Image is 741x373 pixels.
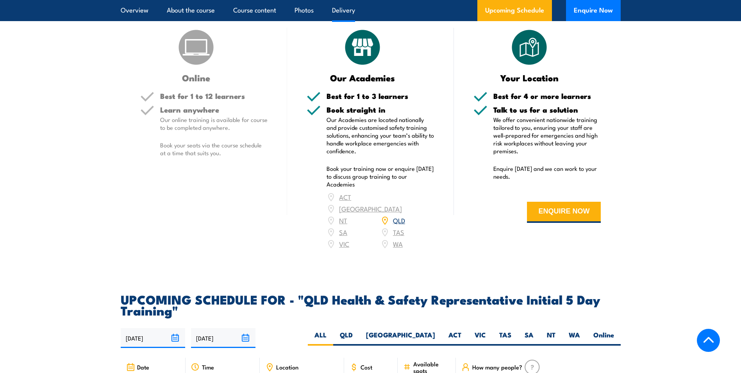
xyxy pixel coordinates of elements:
[160,106,268,113] h5: Learn anywhere
[527,202,601,223] button: ENQUIRE NOW
[333,330,359,346] label: QLD
[327,92,434,100] h5: Best for 1 to 3 learners
[191,328,255,348] input: To date
[473,73,586,82] h3: Your Location
[442,330,468,346] label: ACT
[393,215,405,225] a: QLD
[160,116,268,131] p: Our online training is available for course to be completed anywhere.
[160,92,268,100] h5: Best for 1 to 12 learners
[140,73,252,82] h3: Online
[493,165,601,180] p: Enquire [DATE] and we can work to your needs.
[276,364,298,370] span: Location
[493,106,601,113] h5: Talk to us for a solution
[327,106,434,113] h5: Book straight in
[493,92,601,100] h5: Best for 4 or more learners
[518,330,540,346] label: SA
[562,330,587,346] label: WA
[587,330,621,346] label: Online
[540,330,562,346] label: NT
[137,364,149,370] span: Date
[327,165,434,188] p: Book your training now or enquire [DATE] to discuss group training to our Academies
[121,294,621,316] h2: UPCOMING SCHEDULE FOR - "QLD Health & Safety Representative Initial 5 Day Training"
[327,116,434,155] p: Our Academies are located nationally and provide customised safety training solutions, enhancing ...
[121,328,185,348] input: From date
[359,330,442,346] label: [GEOGRAPHIC_DATA]
[361,364,372,370] span: Cost
[493,116,601,155] p: We offer convenient nationwide training tailored to you, ensuring your staff are well-prepared fo...
[493,330,518,346] label: TAS
[472,364,522,370] span: How many people?
[468,330,493,346] label: VIC
[308,330,333,346] label: ALL
[307,73,419,82] h3: Our Academies
[160,141,268,157] p: Book your seats via the course schedule at a time that suits you.
[202,364,214,370] span: Time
